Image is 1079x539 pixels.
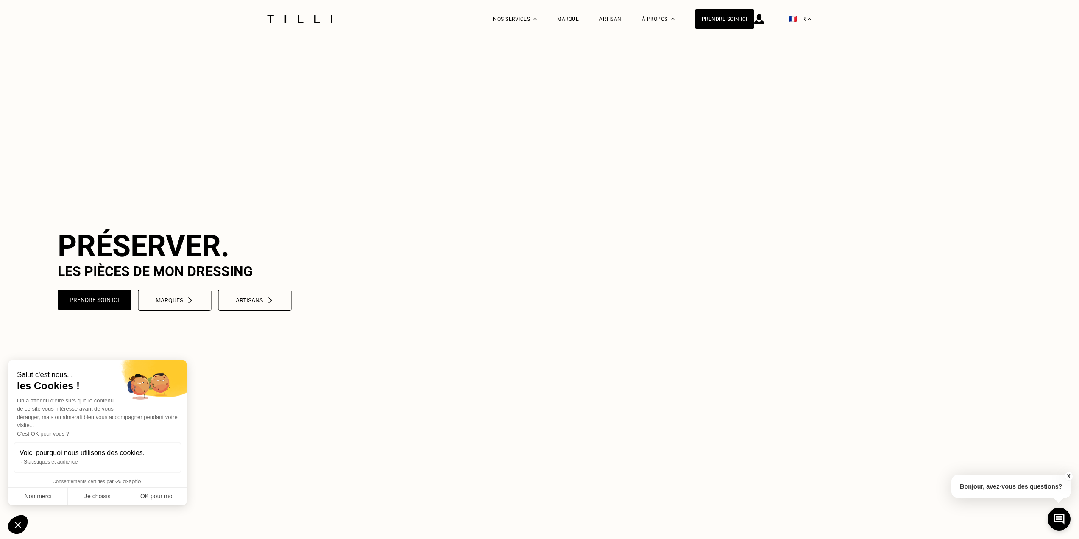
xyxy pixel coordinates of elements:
button: Marqueschevron [138,290,211,311]
img: chevron [266,297,273,304]
img: icône connexion [754,14,764,24]
img: Menu déroulant à propos [671,18,675,20]
a: Artisan [599,16,622,22]
div: Marques [156,297,194,304]
img: Logo du service de couturière Tilli [264,15,335,23]
button: Artisanschevron [218,290,291,311]
img: menu déroulant [808,18,811,20]
span: 🇫🇷 [789,15,797,23]
a: Marque [557,16,579,22]
p: Bonjour, avez-vous des questions? [951,475,1071,498]
img: chevron [187,297,194,304]
img: Menu déroulant [533,18,537,20]
button: Prendre soin ici [58,290,131,310]
a: Prendre soin ici [58,290,131,311]
div: Artisans [236,297,273,304]
button: X [1064,472,1073,481]
a: Prendre soin ici [695,9,754,29]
